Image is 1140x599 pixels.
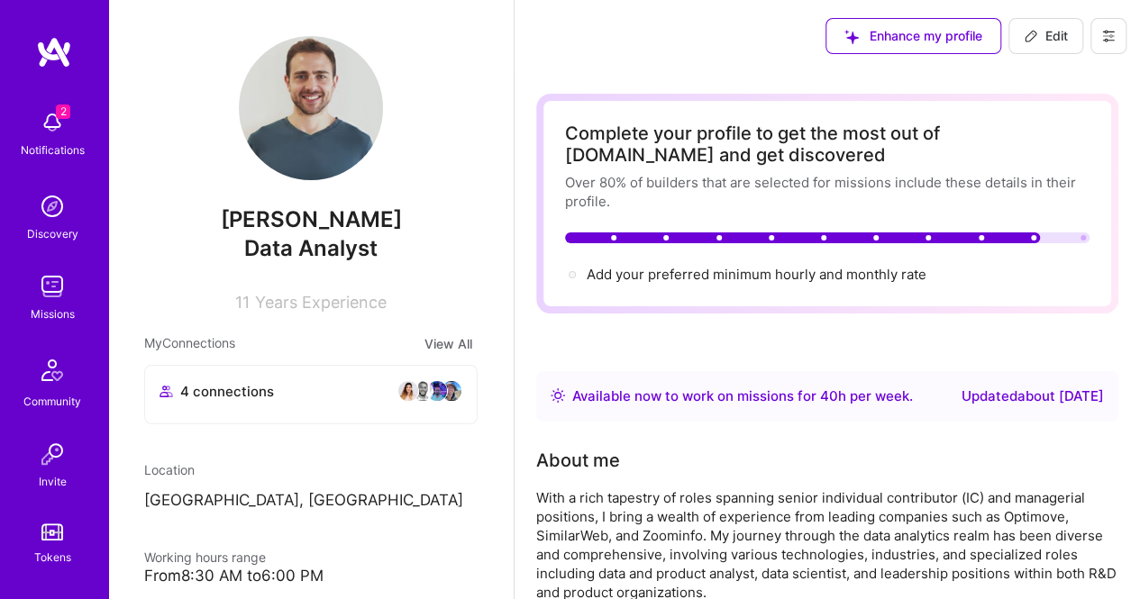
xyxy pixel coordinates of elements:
div: Complete your profile to get the most out of [DOMAIN_NAME] and get discovered [565,123,1090,166]
span: 2 [56,104,70,119]
div: Invite [39,472,67,491]
span: Edit [1024,27,1068,45]
span: Working hours range [144,549,266,565]
span: 40 [820,387,838,404]
img: avatar [426,380,448,402]
i: icon SuggestedTeams [844,30,859,44]
img: avatar [412,380,433,402]
img: Availability [551,388,565,403]
div: Discovery [27,224,78,243]
div: Location [144,460,478,479]
div: Tokens [34,548,71,567]
span: 4 connections [180,382,274,401]
img: teamwork [34,268,70,304]
span: Add your preferred minimum hourly and monthly rate [587,266,926,283]
div: Updated about [DATE] [962,386,1104,407]
img: avatar [397,380,419,402]
img: Invite [34,436,70,472]
span: [PERSON_NAME] [144,206,478,233]
span: Enhance my profile [844,27,982,45]
div: Notifications [21,141,85,159]
img: Community [31,349,74,392]
div: Over 80% of builders that are selected for missions include these details in their profile. [565,173,1090,211]
span: 11 [235,293,250,312]
img: bell [34,104,70,141]
div: Community [23,392,81,411]
div: About me [536,447,620,474]
img: tokens [41,523,63,540]
span: My Connections [144,333,235,354]
img: logo [36,36,72,68]
img: User Avatar [239,36,383,180]
span: Years Experience [255,293,387,312]
span: Data Analyst [244,235,378,261]
div: From 8:30 AM to 6:00 PM [144,567,478,585]
button: View All [419,333,478,354]
div: Missions [31,304,75,323]
img: discovery [34,188,70,224]
i: icon Collaborator [160,385,173,398]
img: avatar [441,380,462,402]
p: [GEOGRAPHIC_DATA], [GEOGRAPHIC_DATA] [144,490,478,512]
div: Available now to work on missions for h per week . [572,386,913,407]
